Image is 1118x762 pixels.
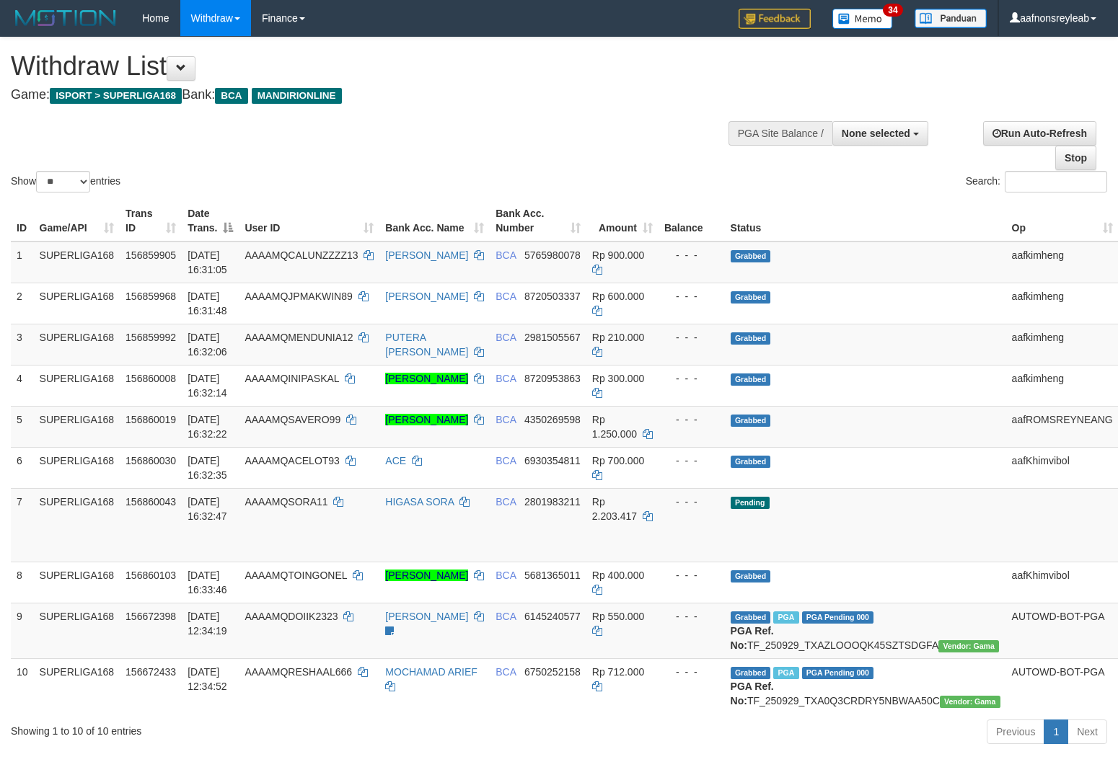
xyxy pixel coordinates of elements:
[188,496,227,522] span: [DATE] 16:32:47
[11,718,455,738] div: Showing 1 to 10 of 10 entries
[11,283,34,324] td: 2
[34,488,120,562] td: SUPERLIGA168
[496,249,516,261] span: BCA
[34,283,120,324] td: SUPERLIGA168
[524,611,581,622] span: Copy 6145240577 to clipboard
[120,200,182,242] th: Trans ID: activate to sort column ascending
[664,412,719,427] div: - - -
[524,291,581,302] span: Copy 8720503337 to clipboard
[915,9,987,28] img: panduan.png
[496,611,516,622] span: BCA
[1005,171,1107,192] input: Search:
[11,242,34,283] td: 1
[731,667,771,679] span: Grabbed
[385,666,477,678] a: MOCHAMAD ARIEF
[739,9,811,29] img: Feedback.jpg
[731,250,771,262] span: Grabbed
[34,242,120,283] td: SUPERLIGA168
[496,414,516,425] span: BCA
[126,496,176,508] span: 156860043
[802,611,874,624] span: PGA Pending
[731,332,771,345] span: Grabbed
[126,291,176,302] span: 156859968
[126,570,176,581] span: 156860103
[385,249,468,261] a: [PERSON_NAME]
[34,562,120,603] td: SUPERLIGA168
[731,291,771,304] span: Grabbed
[731,456,771,468] span: Grabbed
[385,455,406,466] a: ACE
[802,667,874,679] span: PGA Pending
[245,414,340,425] span: AAAAMQSAVERO99
[126,611,176,622] span: 156672398
[664,330,719,345] div: - - -
[1068,719,1107,744] a: Next
[731,415,771,427] span: Grabbed
[731,570,771,582] span: Grabbed
[664,371,719,386] div: - - -
[731,497,770,509] span: Pending
[11,488,34,562] td: 7
[496,570,516,581] span: BCA
[11,171,120,192] label: Show entries
[524,373,581,384] span: Copy 8720953863 to clipboard
[11,603,34,658] td: 9
[524,455,581,466] span: Copy 6930354811 to clipboard
[832,9,893,29] img: Button%20Memo.svg
[592,496,637,522] span: Rp 2.203.417
[586,200,659,242] th: Amount: activate to sort column ascending
[592,291,644,302] span: Rp 600.000
[725,200,1006,242] th: Status
[385,291,468,302] a: [PERSON_NAME]
[592,332,644,343] span: Rp 210.000
[659,200,725,242] th: Balance
[188,570,227,595] span: [DATE] 16:33:46
[36,171,90,192] select: Showentries
[385,414,468,425] a: [PERSON_NAME]
[34,406,120,447] td: SUPERLIGA168
[496,291,516,302] span: BCA
[215,88,247,104] span: BCA
[729,121,832,146] div: PGA Site Balance /
[1044,719,1068,744] a: 1
[188,373,227,399] span: [DATE] 16:32:14
[592,611,644,622] span: Rp 550.000
[731,373,771,386] span: Grabbed
[11,658,34,714] td: 10
[385,496,454,508] a: HIGASA SORA
[524,414,581,425] span: Copy 4350269598 to clipboard
[245,249,358,261] span: AAAAMQCALUNZZZZ13
[252,88,342,104] span: MANDIRIONLINE
[664,289,719,304] div: - - -
[664,609,719,624] div: - - -
[987,719,1044,744] a: Previous
[126,373,176,384] span: 156860008
[842,128,910,139] span: None selected
[524,666,581,678] span: Copy 6750252158 to clipboard
[11,406,34,447] td: 5
[664,665,719,679] div: - - -
[496,332,516,343] span: BCA
[11,52,731,81] h1: Withdraw List
[34,603,120,658] td: SUPERLIGA168
[592,414,637,440] span: Rp 1.250.000
[245,666,352,678] span: AAAAMQRESHAAL666
[50,88,182,104] span: ISPORT > SUPERLIGA168
[731,611,771,624] span: Grabbed
[188,666,227,692] span: [DATE] 12:34:52
[126,666,176,678] span: 156672433
[11,7,120,29] img: MOTION_logo.png
[524,570,581,581] span: Copy 5681365011 to clipboard
[496,373,516,384] span: BCA
[490,200,586,242] th: Bank Acc. Number: activate to sort column ascending
[379,200,490,242] th: Bank Acc. Name: activate to sort column ascending
[11,365,34,406] td: 4
[773,611,798,624] span: Marked by aafsoycanthlai
[34,447,120,488] td: SUPERLIGA168
[34,658,120,714] td: SUPERLIGA168
[966,171,1107,192] label: Search:
[664,568,719,582] div: - - -
[245,570,347,581] span: AAAAMQTOINGONEL
[188,332,227,358] span: [DATE] 16:32:06
[524,249,581,261] span: Copy 5765980078 to clipboard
